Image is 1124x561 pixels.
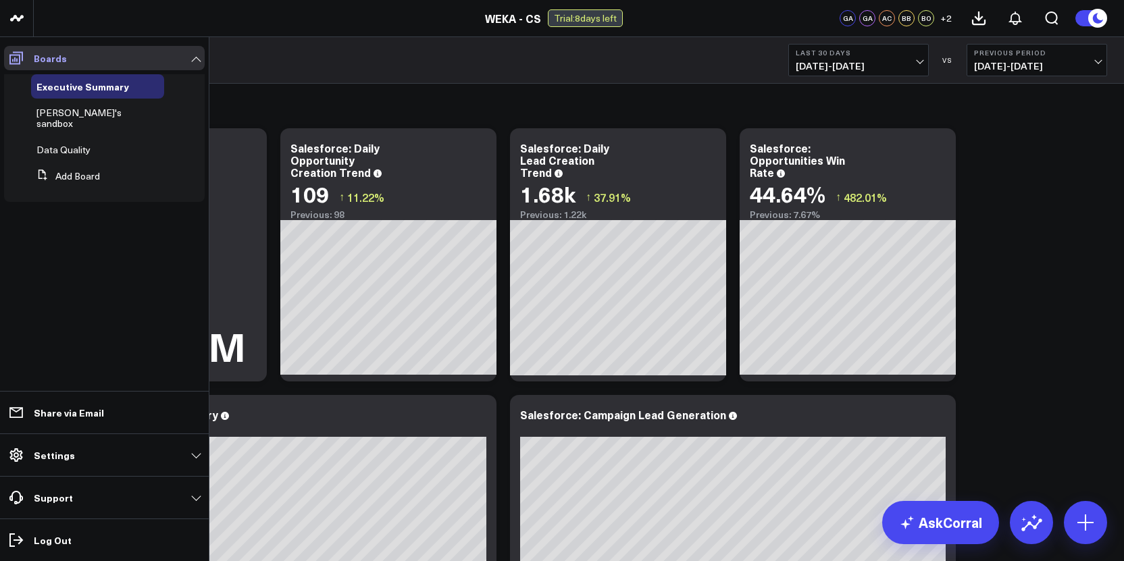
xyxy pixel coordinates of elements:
[840,10,856,26] div: GA
[31,164,100,188] button: Add Board
[882,501,999,544] a: AskCorral
[967,44,1107,76] button: Previous Period[DATE]-[DATE]
[34,450,75,460] p: Settings
[520,140,609,180] div: Salesforce: Daily Lead Creation Trend
[36,106,122,130] span: [PERSON_NAME]'s sandbox
[36,81,129,92] a: Executive Summary
[938,10,954,26] button: +2
[339,188,344,206] span: ↑
[859,10,875,26] div: GA
[788,44,929,76] button: Last 30 Days[DATE]-[DATE]
[290,140,380,180] div: Salesforce: Daily Opportunity Creation Trend
[898,10,915,26] div: BB
[520,209,716,220] div: Previous: 1.22k
[34,407,104,418] p: Share via Email
[750,209,946,220] div: Previous: 7.67%
[974,61,1100,72] span: [DATE] - [DATE]
[586,188,591,206] span: ↑
[34,535,72,545] p: Log Out
[347,190,384,205] span: 11.22%
[836,188,841,206] span: ↑
[750,140,845,180] div: Salesforce: Opportunities Win Rate
[796,49,921,57] b: Last 30 Days
[36,144,91,155] a: Data Quality
[844,190,887,205] span: 482.01%
[936,56,960,64] div: VS
[918,10,934,26] div: BO
[34,492,73,503] p: Support
[36,107,146,129] a: [PERSON_NAME]'s sandbox
[594,190,631,205] span: 37.91%
[940,14,952,23] span: + 2
[520,407,726,422] div: Salesforce: Campaign Lead Generation
[548,9,623,27] div: Trial: 8 days left
[485,11,541,26] a: WEKA - CS
[4,528,205,552] a: Log Out
[750,182,825,206] div: 44.64%
[34,53,67,63] p: Boards
[974,49,1100,57] b: Previous Period
[36,143,91,156] span: Data Quality
[36,80,129,93] span: Executive Summary
[290,182,329,206] div: 109
[796,61,921,72] span: [DATE] - [DATE]
[520,182,576,206] div: 1.68k
[879,10,895,26] div: AC
[290,209,486,220] div: Previous: 98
